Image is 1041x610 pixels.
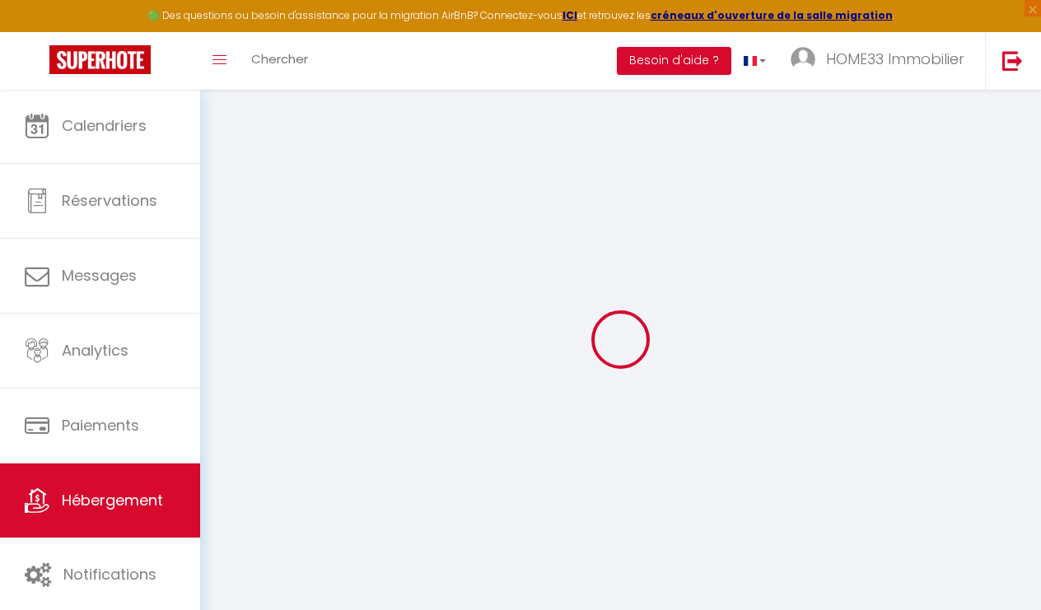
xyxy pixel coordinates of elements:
[617,47,731,75] button: Besoin d'aide ?
[49,45,151,74] img: Super Booking
[778,32,985,90] a: ... HOME33 Immobilier
[13,7,63,56] button: Ouvrir le widget de chat LiveChat
[62,265,137,286] span: Messages
[62,190,157,211] span: Réservations
[62,115,147,136] span: Calendriers
[62,490,163,510] span: Hébergement
[791,47,815,72] img: ...
[63,564,156,584] span: Notifications
[1002,50,1023,71] img: logout
[62,415,139,435] span: Paiements
[62,340,128,361] span: Analytics
[563,8,577,22] a: ICI
[251,50,308,68] span: Chercher
[239,32,320,90] a: Chercher
[651,8,893,22] a: créneaux d'ouverture de la salle migration
[826,49,964,69] span: HOME33 Immobilier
